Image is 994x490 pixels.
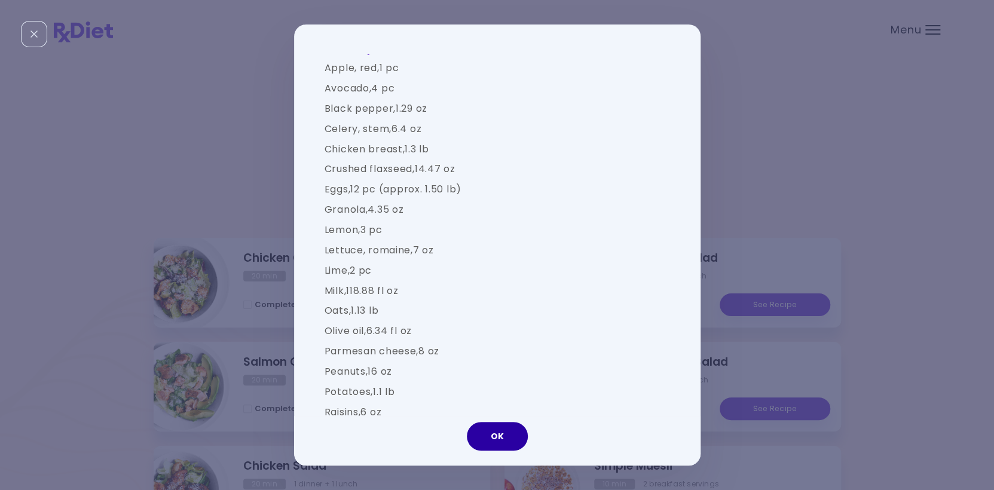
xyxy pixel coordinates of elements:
td: Potatoes , 1.1 lb [324,382,671,402]
td: Olive oil , 6.34 fl oz [324,321,671,341]
td: Chicken breast , 1.3 lb [324,139,671,160]
td: Lettuce, romaine , 7 oz [324,240,671,261]
td: Granola , 4.35 oz [324,200,671,220]
h2: Pantry [324,36,671,55]
td: Celery, stem , 6.4 oz [324,119,671,139]
button: OK [467,422,528,451]
td: Crushed flaxseed , 14.47 oz [324,159,671,179]
div: Close [21,21,47,47]
td: Milk , 118.88 fl oz [324,281,671,301]
td: Black pepper , 1.29 oz [324,99,671,119]
td: Raisins , 6 oz [324,402,671,422]
td: Eggs , 12 pc ( approx. 1.50 lb ) [324,179,671,200]
td: Apple, red , 1 pc [324,58,671,78]
td: Lemon , 3 pc [324,220,671,240]
td: Oats , 1.13 lb [324,301,671,321]
td: Avocado , 4 pc [324,78,671,99]
td: Peanuts , 16 oz [324,362,671,382]
td: Lime , 2 pc [324,261,671,281]
td: Parmesan cheese , 8 oz [324,341,671,362]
